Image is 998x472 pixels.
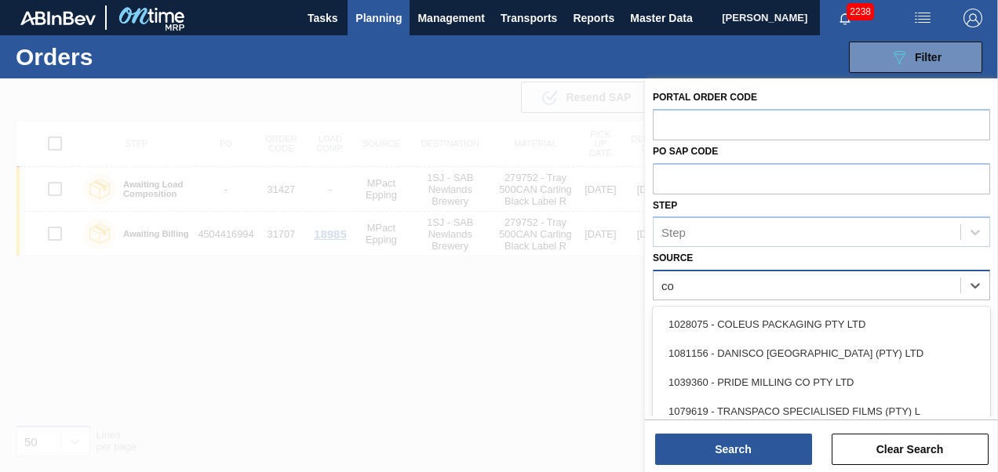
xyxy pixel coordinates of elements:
[653,200,677,211] label: Step
[963,9,982,27] img: Logout
[305,9,340,27] span: Tasks
[417,9,485,27] span: Management
[573,9,614,27] span: Reports
[653,397,990,426] div: 1079619 - TRANSPACO SPECIALISED FILMS (PTY) L
[653,252,693,263] label: Source
[501,9,557,27] span: Transports
[653,368,990,397] div: 1039360 - PRIDE MILLING CO PTY LTD
[653,310,990,339] div: 1028075 - COLEUS PACKAGING PTY LTD
[653,146,718,157] label: PO SAP Code
[16,48,232,66] h1: Orders
[653,306,716,317] label: Destination
[820,7,870,29] button: Notifications
[355,9,402,27] span: Planning
[849,42,982,73] button: Filter
[661,226,686,239] div: Step
[847,3,874,20] span: 2238
[913,9,932,27] img: userActions
[653,339,990,368] div: 1081156 - DANISCO [GEOGRAPHIC_DATA] (PTY) LTD
[630,9,692,27] span: Master Data
[915,51,942,64] span: Filter
[653,92,757,103] label: Portal Order Code
[20,11,96,25] img: TNhmsLtSVTkK8tSr43FrP2fwEKptu5GPRR3wAAAABJRU5ErkJggg==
